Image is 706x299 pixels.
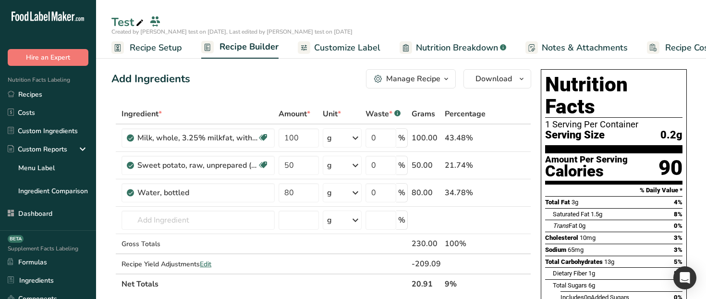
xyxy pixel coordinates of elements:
button: Download [463,69,531,88]
h1: Nutrition Facts [545,74,682,118]
div: 43.48% [445,132,486,144]
div: 100.00 [412,132,441,144]
span: Saturated Fat [553,211,589,218]
a: Nutrition Breakdown [400,37,506,59]
div: Sweet potato, raw, unprepared (Includes foods for USDA's Food Distribution Program) [137,160,257,171]
span: 1.5g [591,211,602,218]
span: Unit [323,108,341,120]
span: 3% [674,246,682,253]
span: 4% [674,199,682,206]
span: Amount [279,108,310,120]
div: Gross Totals [122,239,275,249]
button: Hire an Expert [8,49,88,66]
span: 0% [674,222,682,229]
div: g [327,187,332,199]
span: Recipe Setup [130,41,182,54]
span: Percentage [445,108,486,120]
span: Total Sugars [553,282,587,289]
div: Waste [365,108,401,120]
span: 6g [588,282,595,289]
div: Add Ingredients [111,71,190,87]
span: Cholesterol [545,234,578,241]
a: Recipe Builder [201,36,279,59]
a: Recipe Setup [111,37,182,59]
div: -209.09 [412,258,441,270]
div: Milk, whole, 3.25% milkfat, without added vitamin A and [MEDICAL_DATA] [137,132,257,144]
span: 3g [572,199,578,206]
div: Calories [545,164,628,178]
div: Manage Recipe [386,73,440,85]
div: 100% [445,238,486,249]
span: 65mg [568,246,584,253]
input: Add Ingredient [122,211,275,230]
span: Serving Size [545,129,605,141]
div: 50.00 [412,160,441,171]
span: Notes & Attachments [542,41,628,54]
span: Sodium [545,246,566,253]
span: Grams [412,108,435,120]
div: 34.78% [445,187,486,199]
span: 8% [674,211,682,218]
div: 80.00 [412,187,441,199]
span: Recipe Builder [219,40,279,53]
span: Fat [553,222,577,229]
th: 9% [443,274,487,294]
div: Test [111,13,146,31]
span: Download [475,73,512,85]
div: g [327,132,332,144]
span: 1g [588,270,595,277]
div: 21.74% [445,160,486,171]
span: Total Carbohydrates [545,258,603,265]
span: Total Fat [545,199,570,206]
div: 90 [658,155,682,181]
div: 230.00 [412,238,441,249]
span: Dietary Fiber [553,270,587,277]
span: 0g [579,222,585,229]
section: % Daily Value * [545,185,682,196]
div: Recipe Yield Adjustments [122,259,275,269]
span: Edit [200,260,211,269]
div: Open Intercom Messenger [673,266,696,289]
th: 20.91 [410,274,443,294]
th: Net Totals [120,274,410,294]
span: 3% [674,234,682,241]
div: BETA [8,235,24,243]
div: 1 Serving Per Container [545,120,682,129]
span: 5% [674,258,682,265]
span: Created by [PERSON_NAME] test on [DATE], Last edited by [PERSON_NAME] test on [DATE] [111,28,353,36]
i: Trans [553,222,569,229]
a: Customize Label [298,37,380,59]
span: 13g [604,258,614,265]
div: g [327,214,332,226]
span: Nutrition Breakdown [416,41,498,54]
span: 10mg [580,234,596,241]
div: Water, bottled [137,187,257,199]
span: 0.2g [660,129,682,141]
div: Amount Per Serving [545,155,628,164]
div: Custom Reports [8,144,67,154]
a: Notes & Attachments [525,37,628,59]
button: Manage Recipe [366,69,456,88]
div: g [327,160,332,171]
span: Ingredient [122,108,162,120]
span: Customize Label [314,41,380,54]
